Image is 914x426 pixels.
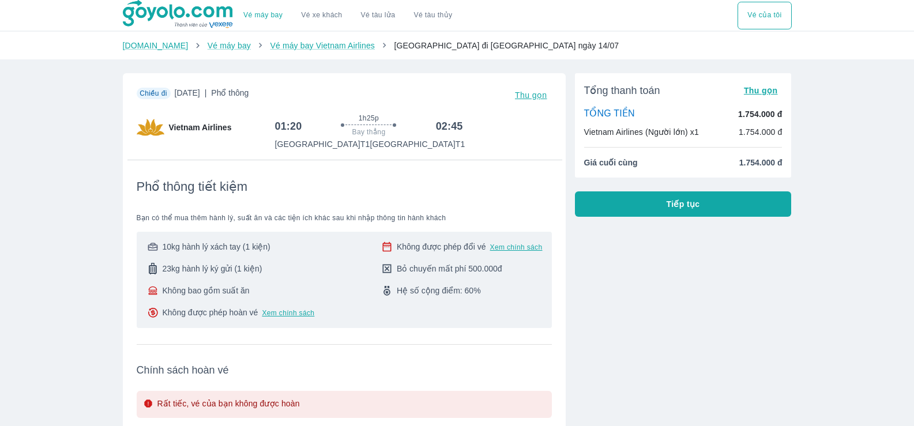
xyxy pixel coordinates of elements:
button: Xem chính sách [262,308,314,318]
a: Vé tàu lửa [352,2,405,29]
a: Vé máy bay [243,11,283,20]
span: Không được phép đổi vé [397,241,486,252]
span: Vietnam Airlines [169,122,232,133]
button: Vé tàu thủy [404,2,461,29]
button: Thu gọn [510,87,552,103]
a: Vé máy bay Vietnam Airlines [270,41,375,50]
span: | [205,88,207,97]
span: Chiều đi [140,89,167,97]
span: Phổ thông tiết kiệm [137,179,248,195]
p: [GEOGRAPHIC_DATA] T1 [274,138,370,150]
span: 1h25p [359,114,379,123]
p: 1.754.000 đ [738,108,782,120]
p: 1.754.000 đ [739,126,783,138]
button: Vé của tôi [738,2,791,29]
button: Thu gọn [739,82,783,99]
span: Giá cuối cùng [584,157,638,168]
h6: 02:45 [436,119,463,133]
p: Vietnam Airlines (Người lớn) x1 [584,126,699,138]
span: [DATE] [175,87,249,103]
a: Vé xe khách [301,11,342,20]
span: Phổ thông [211,88,249,97]
span: Không bao gồm suất ăn [162,285,249,296]
span: [GEOGRAPHIC_DATA] đi [GEOGRAPHIC_DATA] ngày 14/07 [394,41,619,50]
p: [GEOGRAPHIC_DATA] T1 [370,138,465,150]
span: Thu gọn [744,86,778,95]
a: Vé máy bay [208,41,251,50]
a: [DOMAIN_NAME] [123,41,189,50]
span: Chính sách hoàn vé [137,363,552,377]
span: Tiếp tục [667,198,700,210]
div: choose transportation mode [234,2,461,29]
span: 10kg hành lý xách tay (1 kiện) [162,241,270,252]
div: choose transportation mode [738,2,791,29]
nav: breadcrumb [123,40,792,51]
span: 1.754.000 đ [739,157,783,168]
p: Rất tiếc, vé của bạn không được hoàn [157,398,300,411]
span: Bay thẳng [352,127,386,137]
span: Không được phép hoàn vé [162,307,258,318]
button: Tiếp tục [575,191,792,217]
span: Bạn có thể mua thêm hành lý, suất ăn và các tiện ích khác sau khi nhập thông tin hành khách [137,213,552,223]
button: Xem chính sách [490,243,543,252]
span: Thu gọn [515,91,547,100]
span: Bỏ chuyến mất phí 500.000đ [397,263,502,274]
p: TỔNG TIỀN [584,108,635,120]
span: Tổng thanh toán [584,84,660,97]
span: 23kg hành lý ký gửi (1 kiện) [162,263,262,274]
span: Hệ số cộng điểm: 60% [397,285,481,296]
h6: 01:20 [274,119,302,133]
